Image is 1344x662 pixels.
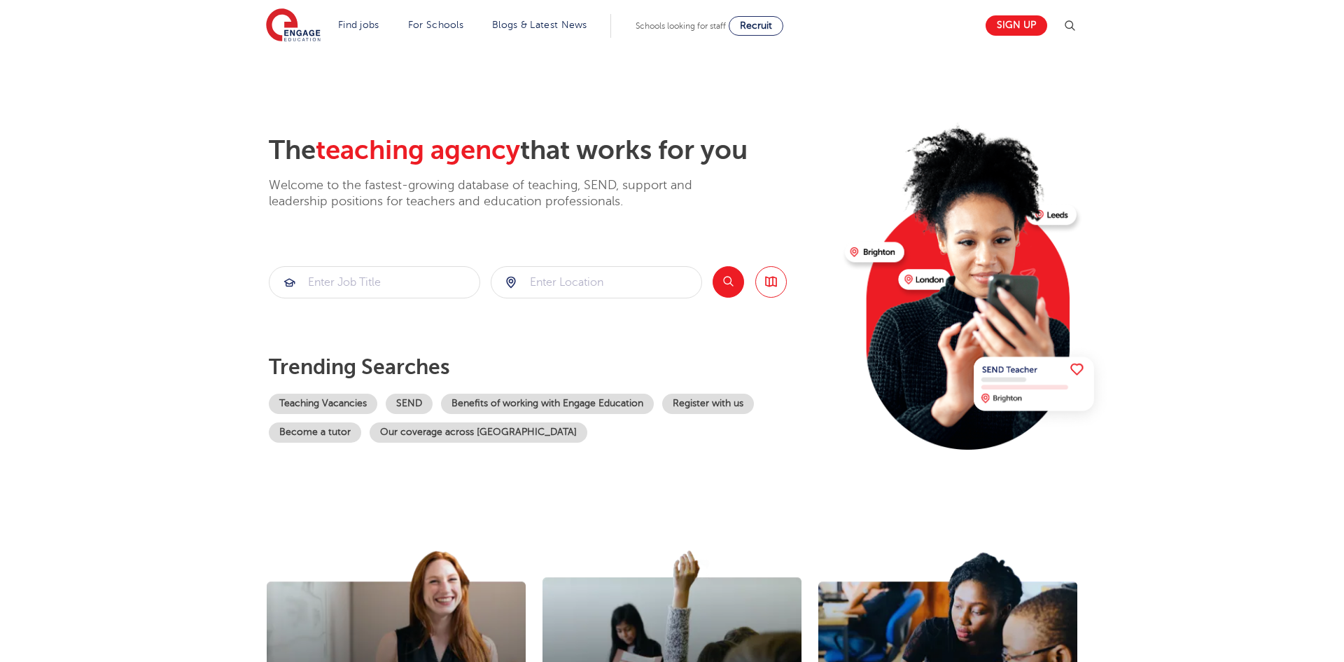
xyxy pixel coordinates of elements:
[269,177,731,210] p: Welcome to the fastest-growing database of teaching, SEND, support and leadership positions for t...
[269,394,377,414] a: Teaching Vacancies
[269,422,361,443] a: Become a tutor
[386,394,433,414] a: SEND
[269,354,834,380] p: Trending searches
[441,394,654,414] a: Benefits of working with Engage Education
[491,267,701,298] input: Submit
[740,20,772,31] span: Recruit
[269,267,479,298] input: Submit
[713,266,744,298] button: Search
[269,266,480,298] div: Submit
[662,394,754,414] a: Register with us
[986,15,1047,36] a: Sign up
[338,20,379,30] a: Find jobs
[316,135,520,165] span: teaching agency
[636,21,726,31] span: Schools looking for staff
[492,20,587,30] a: Blogs & Latest News
[729,16,783,36] a: Recruit
[269,135,834,167] h2: The that works for you
[408,20,463,30] a: For Schools
[370,422,587,443] a: Our coverage across [GEOGRAPHIC_DATA]
[266,8,321,43] img: Engage Education
[491,266,702,298] div: Submit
